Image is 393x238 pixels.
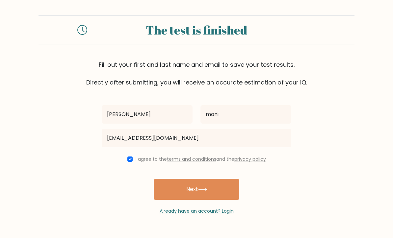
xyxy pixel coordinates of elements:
[160,208,234,215] a: Already have an account? Login
[167,156,216,163] a: terms and conditions
[154,179,239,200] button: Next
[39,60,354,87] div: Fill out your first and last name and email to save your test results. Directly after submitting,...
[102,106,193,124] input: First name
[95,21,298,39] div: The test is finished
[200,106,291,124] input: Last name
[234,156,266,163] a: privacy policy
[102,129,291,148] input: Email
[136,156,266,163] label: I agree to the and the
